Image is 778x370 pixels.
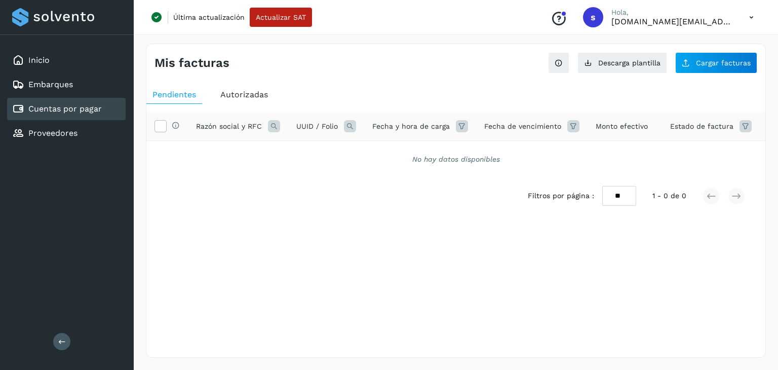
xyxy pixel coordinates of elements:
[7,98,126,120] div: Cuentas por pagar
[372,121,450,132] span: Fecha y hora de carga
[28,104,102,114] a: Cuentas por pagar
[250,8,312,27] button: Actualizar SAT
[598,59,660,66] span: Descarga plantilla
[528,191,594,201] span: Filtros por página :
[296,121,338,132] span: UUID / Folio
[28,80,73,89] a: Embarques
[652,191,686,201] span: 1 - 0 de 0
[7,73,126,96] div: Embarques
[173,13,245,22] p: Última actualización
[154,56,229,70] h4: Mis facturas
[611,8,733,17] p: Hola,
[696,59,751,66] span: Cargar facturas
[220,90,268,99] span: Autorizadas
[670,121,733,132] span: Estado de factura
[256,14,306,21] span: Actualizar SAT
[196,121,262,132] span: Razón social y RFC
[152,90,196,99] span: Pendientes
[28,128,77,138] a: Proveedores
[675,52,757,73] button: Cargar facturas
[596,121,648,132] span: Monto efectivo
[160,154,752,165] div: No hay datos disponibles
[484,121,561,132] span: Fecha de vencimiento
[611,17,733,26] p: solvento.sl@segmail.co
[577,52,667,73] button: Descarga plantilla
[7,49,126,71] div: Inicio
[7,122,126,144] div: Proveedores
[28,55,50,65] a: Inicio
